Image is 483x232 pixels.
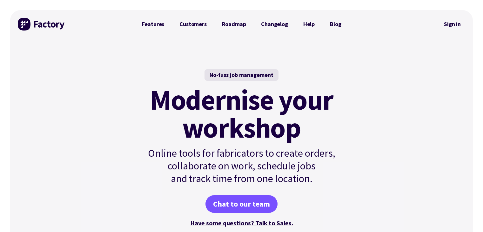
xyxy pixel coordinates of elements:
mark: Modernise your workshop [150,86,333,142]
a: Changelog [253,18,295,31]
a: Chat to our team [205,195,278,213]
nav: Secondary Navigation [439,17,465,31]
a: Roadmap [214,18,254,31]
a: Blog [322,18,349,31]
img: Factory [18,18,65,31]
nav: Primary Navigation [134,18,349,31]
a: Have some questions? Talk to Sales. [190,219,293,227]
p: Online tools for fabricators to create orders, collaborate on work, schedule jobs and track time ... [134,147,349,185]
div: No-fuss job management [205,69,278,81]
a: Sign in [439,17,465,31]
a: Features [134,18,172,31]
iframe: Chat Widget [451,201,483,232]
a: Help [296,18,322,31]
a: Customers [172,18,214,31]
